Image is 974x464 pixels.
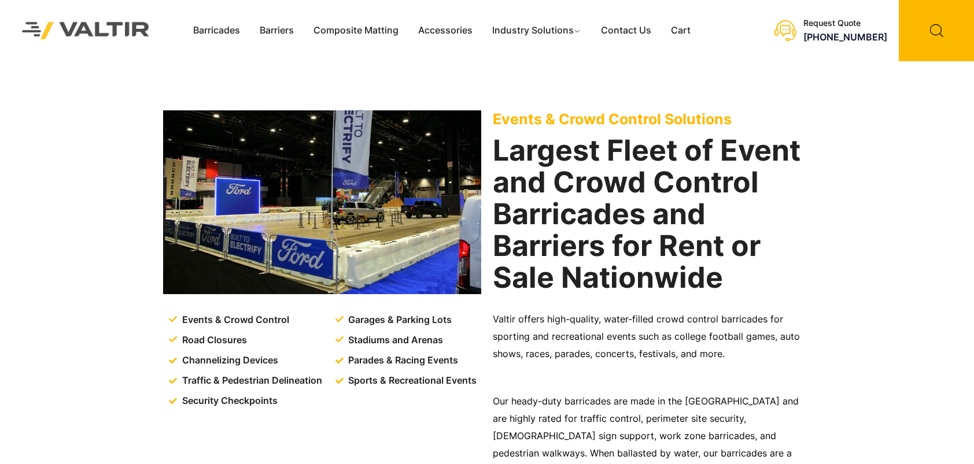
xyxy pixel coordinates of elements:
[179,372,322,389] span: Traffic & Pedestrian Delineation
[345,332,443,349] span: Stadiums and Arenas
[179,311,289,329] span: Events & Crowd Control
[493,311,811,363] p: Valtir offers high-quality, water-filled crowd control barricades for sporting and recreational e...
[803,18,887,28] div: Request Quote
[304,22,408,39] a: Composite Matting
[493,135,811,294] h2: Largest Fleet of Event and Crowd Control Barricades and Barriers for Rent or Sale Nationwide
[250,22,304,39] a: Barriers
[408,22,482,39] a: Accessories
[482,22,592,39] a: Industry Solutions
[183,22,250,39] a: Barricades
[661,22,700,39] a: Cart
[493,110,811,128] p: Events & Crowd Control Solutions
[179,352,278,369] span: Channelizing Devices
[179,332,247,349] span: Road Closures
[9,9,163,53] img: Valtir Rentals
[345,372,477,389] span: Sports & Recreational Events
[179,392,278,410] span: Security Checkpoints
[345,352,458,369] span: Parades & Racing Events
[345,311,452,329] span: Garages & Parking Lots
[803,31,887,43] a: [PHONE_NUMBER]
[591,22,661,39] a: Contact Us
